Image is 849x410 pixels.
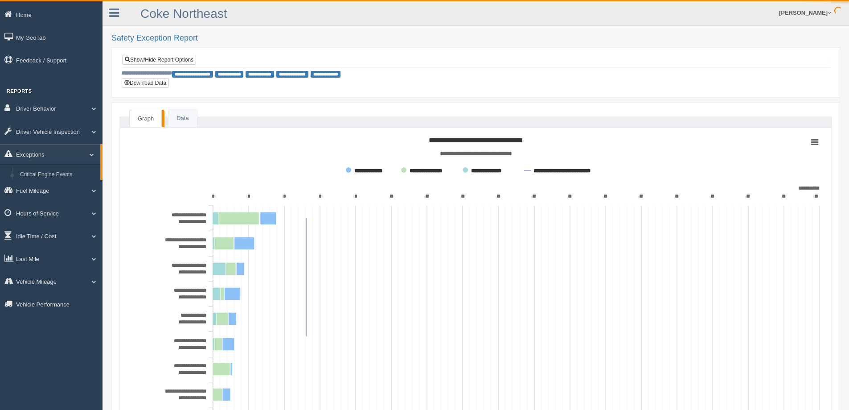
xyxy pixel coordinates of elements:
[111,34,840,43] h2: Safety Exception Report
[122,78,169,88] button: Download Data
[140,7,227,21] a: Coke Northeast
[168,109,197,128] a: Data
[16,167,100,183] a: Critical Engine Events
[130,110,162,128] a: Graph
[122,55,196,65] a: Show/Hide Report Options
